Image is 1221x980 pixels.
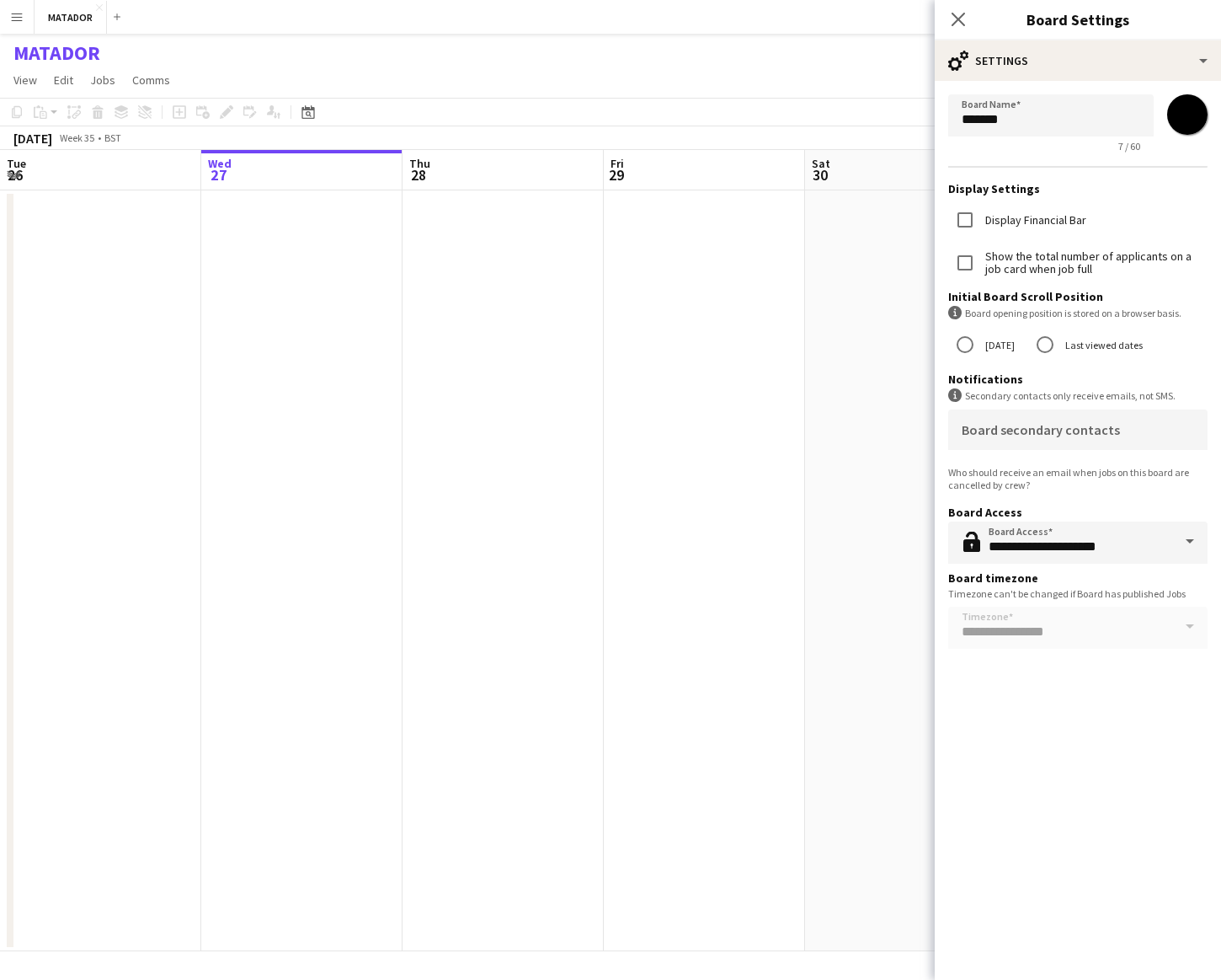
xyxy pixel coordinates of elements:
div: Who should receive an email when jobs on this board are cancelled by crew? [948,466,1208,491]
span: Sat [812,156,830,171]
h1: MATADOR [13,40,100,66]
label: Display Financial Bar [982,214,1086,227]
label: Last viewed dates [1062,332,1143,358]
span: Jobs [90,72,115,88]
button: MATADOR [35,1,107,34]
span: 30 [809,165,830,185]
div: Settings [935,40,1221,81]
span: 7 / 60 [1105,140,1154,153]
a: View [7,69,44,91]
span: Week 35 [56,131,98,144]
span: 26 [4,165,26,185]
h3: Notifications [948,372,1208,387]
span: Edit [54,72,73,88]
span: View [13,72,37,88]
h3: Display Settings [948,181,1208,196]
a: Comms [125,69,177,91]
h3: Initial Board Scroll Position [948,289,1208,304]
label: Show the total number of applicants on a job card when job full [982,250,1208,276]
span: 28 [407,165,430,185]
div: Board opening position is stored on a browser basis. [948,306,1208,320]
a: Edit [47,69,80,91]
span: Wed [208,156,232,171]
span: 29 [608,165,624,185]
div: [DATE] [13,130,52,147]
div: Timezone can't be changed if Board has published Jobs [948,587,1208,600]
span: 27 [205,165,232,185]
h3: Board Settings [935,8,1221,30]
span: Tue [7,156,26,171]
div: BST [104,131,121,144]
span: Thu [409,156,430,171]
div: Secondary contacts only receive emails, not SMS. [948,388,1208,403]
mat-label: Board secondary contacts [962,421,1120,438]
h3: Board timezone [948,570,1208,586]
a: Jobs [83,69,122,91]
span: Comms [132,72,170,88]
label: [DATE] [982,332,1015,358]
span: Fri [610,156,624,171]
h3: Board Access [948,505,1208,520]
